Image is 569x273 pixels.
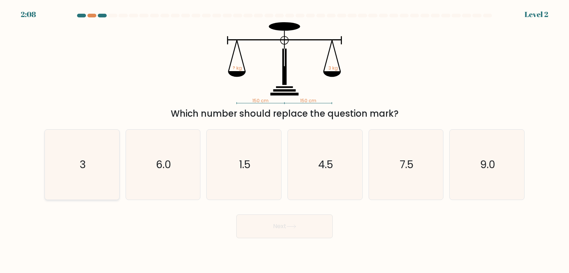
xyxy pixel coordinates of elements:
text: 6.0 [156,157,171,172]
div: 2:08 [21,9,36,20]
button: Next [236,214,333,238]
tspan: 150 cm [252,97,269,104]
text: 7.5 [400,157,413,172]
div: Which number should replace the question mark? [49,107,520,120]
text: 9.0 [480,157,495,172]
tspan: ? kg [233,65,242,71]
tspan: 3 kg [328,65,338,71]
text: 3 [80,157,86,172]
text: 4.5 [318,157,333,172]
tspan: 150 cm [300,97,316,104]
text: 1.5 [239,157,250,172]
div: Level 2 [525,9,548,20]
